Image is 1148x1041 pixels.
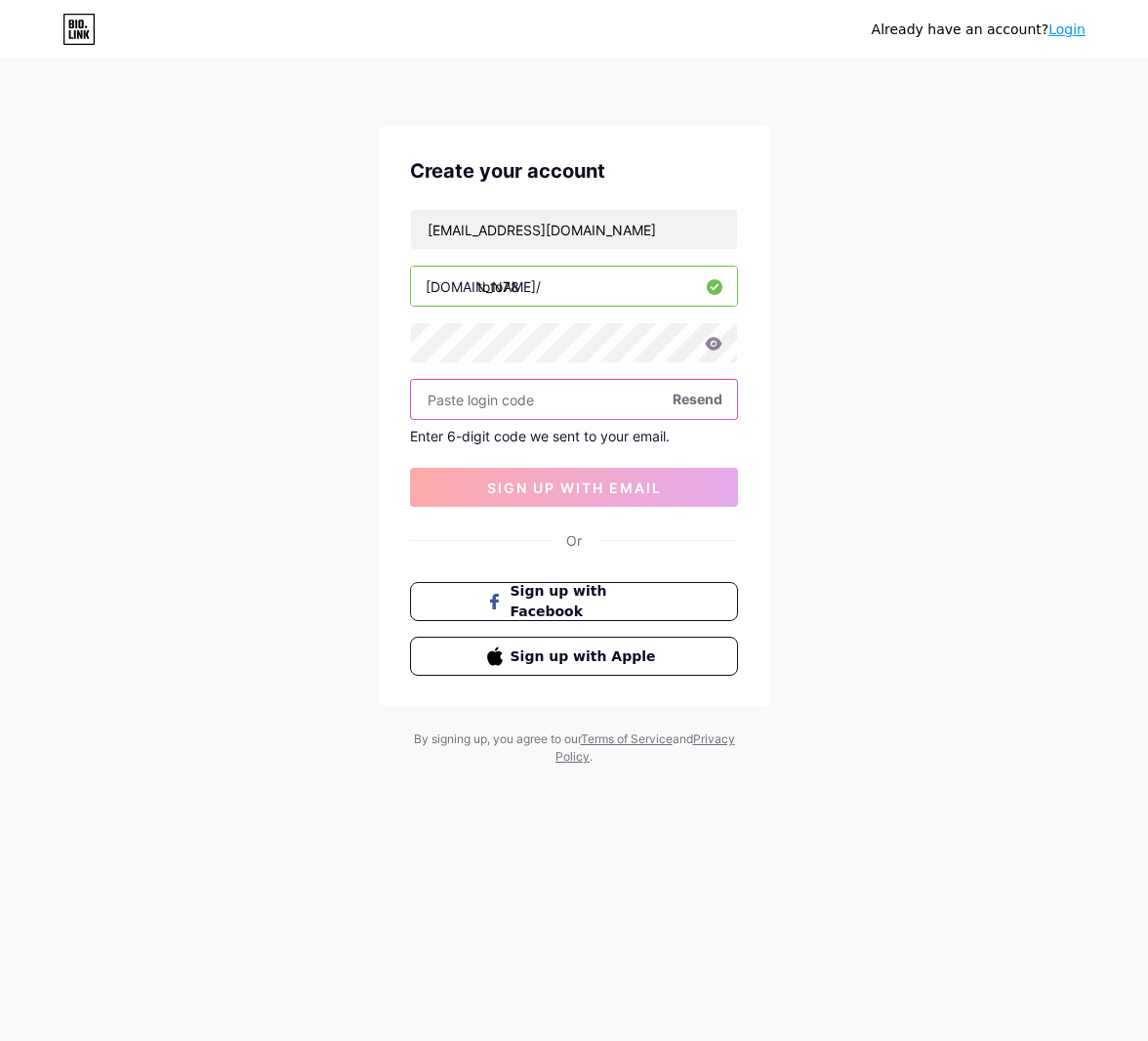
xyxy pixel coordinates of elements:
input: Email [411,210,737,249]
span: Resend [673,389,722,409]
span: Sign up with Apple [511,646,662,667]
button: Sign up with Facebook [410,582,738,621]
div: Or [566,530,582,551]
div: By signing up, you agree to our and . [408,730,740,766]
div: Already have an account? [872,20,1086,40]
span: Sign up with Facebook [511,581,662,622]
input: username [411,267,737,306]
button: sign up with email [410,468,738,507]
div: [DOMAIN_NAME]/ [426,276,541,297]
button: Sign up with Apple [410,637,738,676]
a: Terms of Service [581,731,673,746]
div: Create your account [410,156,738,186]
span: sign up with email [487,479,662,496]
a: Login [1048,21,1086,37]
div: Enter 6-digit code we sent to your email. [410,428,738,444]
input: Paste login code [411,380,737,419]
